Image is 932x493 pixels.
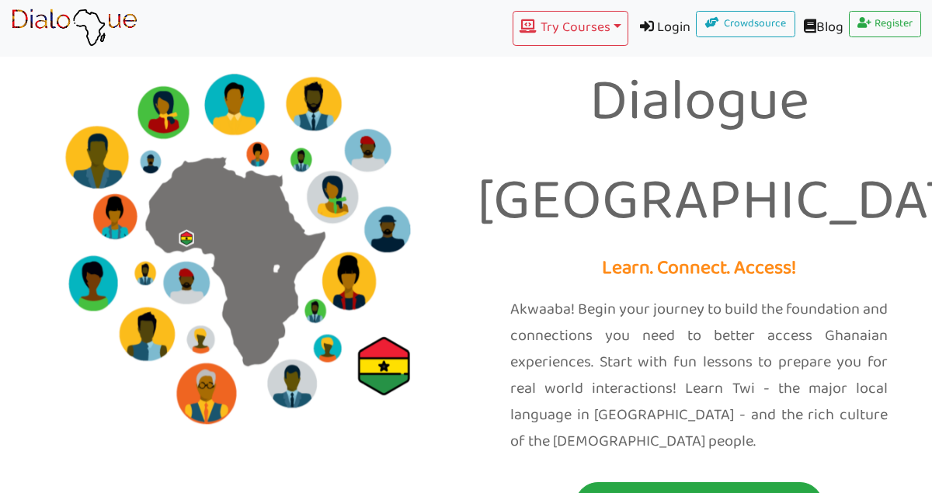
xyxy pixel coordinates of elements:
[795,11,849,46] a: Blog
[478,54,920,252] p: Dialogue [GEOGRAPHIC_DATA]
[849,11,922,37] a: Register
[478,252,920,286] p: Learn. Connect. Access!
[510,297,888,455] p: Akwaaba! Begin your journey to build the foundation and connections you need to better access Gha...
[11,9,137,47] img: learn African language platform app
[628,11,697,46] a: Login
[513,11,628,46] button: Try Courses
[696,11,795,37] a: Crowdsource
